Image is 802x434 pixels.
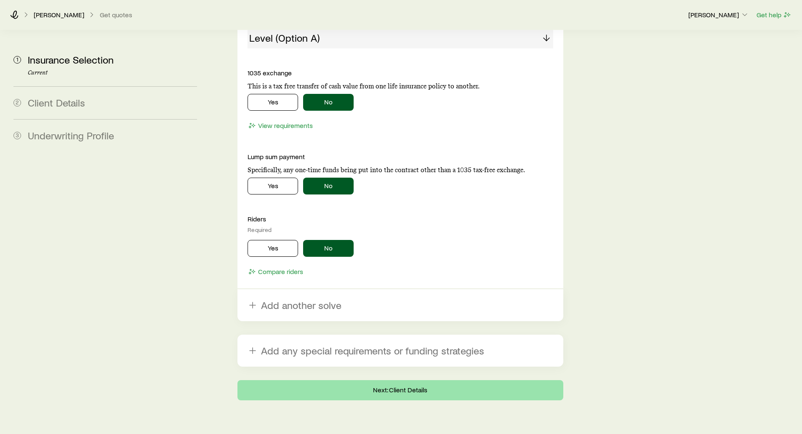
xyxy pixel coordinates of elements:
span: Insurance Selection [28,53,114,66]
button: No [303,94,354,111]
p: [PERSON_NAME] [34,11,84,19]
button: No [303,240,354,257]
p: Specifically, any one-time funds being put into the contract other than a 1035 tax-free exchange. [248,166,553,174]
button: Yes [248,178,298,194]
button: [PERSON_NAME] [688,10,749,20]
button: Add any special requirements or funding strategies [237,335,563,367]
span: 2 [13,99,21,107]
div: Required [248,226,553,233]
p: [PERSON_NAME] [688,11,749,19]
button: No [303,178,354,194]
button: Get quotes [99,11,133,19]
p: Current [28,69,197,76]
span: 1 [13,56,21,64]
button: Add another solve [237,289,563,321]
p: 1035 exchange [248,69,553,77]
button: Compare riders [248,267,304,277]
span: Client Details [28,96,85,109]
button: Yes [248,240,298,257]
button: Yes [248,94,298,111]
p: Riders [248,215,553,223]
span: 3 [13,132,21,139]
button: Next: Client Details [237,380,563,400]
p: Lump sum payment [248,152,553,161]
button: View requirements [248,121,313,130]
p: This is a tax free transfer of cash value from one life insurance policy to another. [248,82,553,91]
button: Get help [756,10,792,20]
span: Underwriting Profile [28,129,114,141]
